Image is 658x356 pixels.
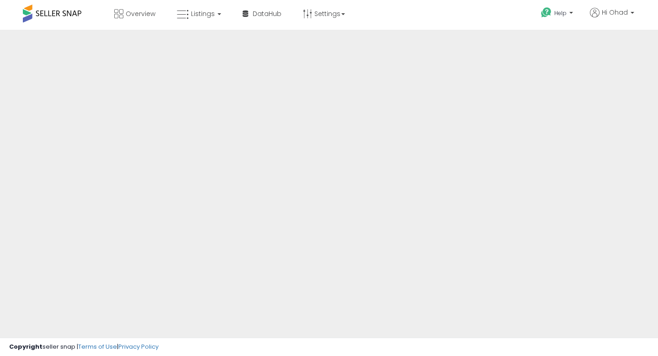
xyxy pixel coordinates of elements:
span: Listings [191,9,215,18]
i: Get Help [541,7,552,18]
a: Privacy Policy [118,342,159,351]
strong: Copyright [9,342,42,351]
span: Help [554,9,567,17]
span: Overview [126,9,155,18]
span: DataHub [253,9,281,18]
a: Terms of Use [78,342,117,351]
a: Hi Ohad [590,8,634,28]
span: Hi Ohad [602,8,628,17]
div: seller snap | | [9,343,159,351]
